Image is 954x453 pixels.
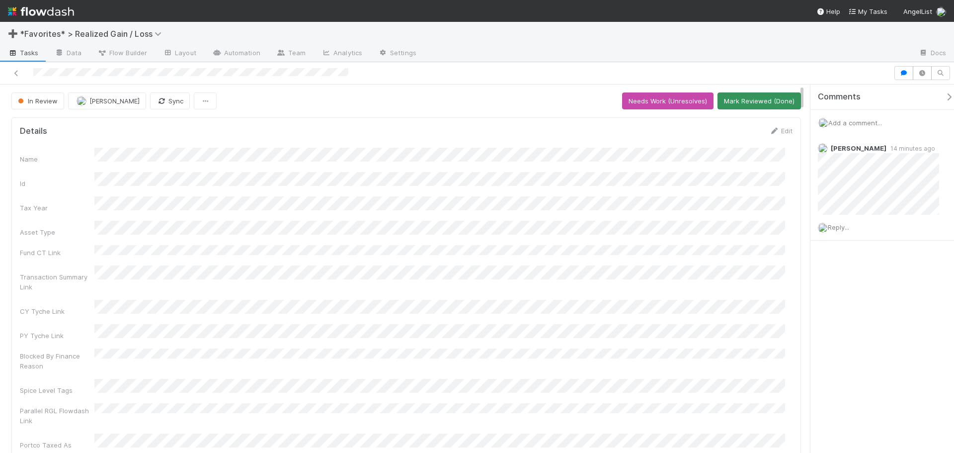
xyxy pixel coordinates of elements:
[89,46,155,62] a: Flow Builder
[20,272,94,292] div: Transaction Summary Link
[828,223,849,231] span: Reply...
[936,7,946,17] img: avatar_37569647-1c78-4889-accf-88c08d42a236.png
[20,331,94,341] div: PY Tyche Link
[204,46,268,62] a: Automation
[268,46,314,62] a: Team
[848,6,887,16] a: My Tasks
[717,92,801,109] button: Mark Reviewed (Done)
[20,126,47,136] h5: Details
[818,223,828,233] img: avatar_37569647-1c78-4889-accf-88c08d42a236.png
[903,7,932,15] span: AngelList
[8,3,74,20] img: logo-inverted-e16ddd16eac7371096b0.svg
[20,227,94,237] div: Asset Type
[8,48,39,58] span: Tasks
[818,118,828,128] img: avatar_37569647-1c78-4889-accf-88c08d42a236.png
[68,92,146,109] button: [PERSON_NAME]
[20,406,94,426] div: Parallel RGL Flowdash Link
[20,385,94,395] div: Spice Level Tags
[20,29,166,39] span: *Favorites* > Realized Gain / Loss
[769,127,793,135] a: Edit
[828,119,882,127] span: Add a comment...
[20,154,94,164] div: Name
[150,92,190,109] button: Sync
[20,203,94,213] div: Tax Year
[47,46,89,62] a: Data
[8,29,18,38] span: ➕
[911,46,954,62] a: Docs
[20,351,94,371] div: Blocked By Finance Reason
[848,7,887,15] span: My Tasks
[77,96,86,106] img: avatar_37569647-1c78-4889-accf-88c08d42a236.png
[20,440,94,450] div: Portco Taxed As
[816,6,840,16] div: Help
[97,48,147,58] span: Flow Builder
[155,46,204,62] a: Layout
[314,46,370,62] a: Analytics
[20,248,94,258] div: Fund CT Link
[20,179,94,188] div: Id
[818,143,828,153] img: avatar_45ea4894-10ca-450f-982d-dabe3bd75b0b.png
[20,306,94,316] div: CY Tyche Link
[89,97,140,105] span: [PERSON_NAME]
[370,46,424,62] a: Settings
[831,144,886,152] span: [PERSON_NAME]
[886,145,935,152] span: 14 minutes ago
[818,92,861,102] span: Comments
[622,92,714,109] button: Needs Work (Unresolves)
